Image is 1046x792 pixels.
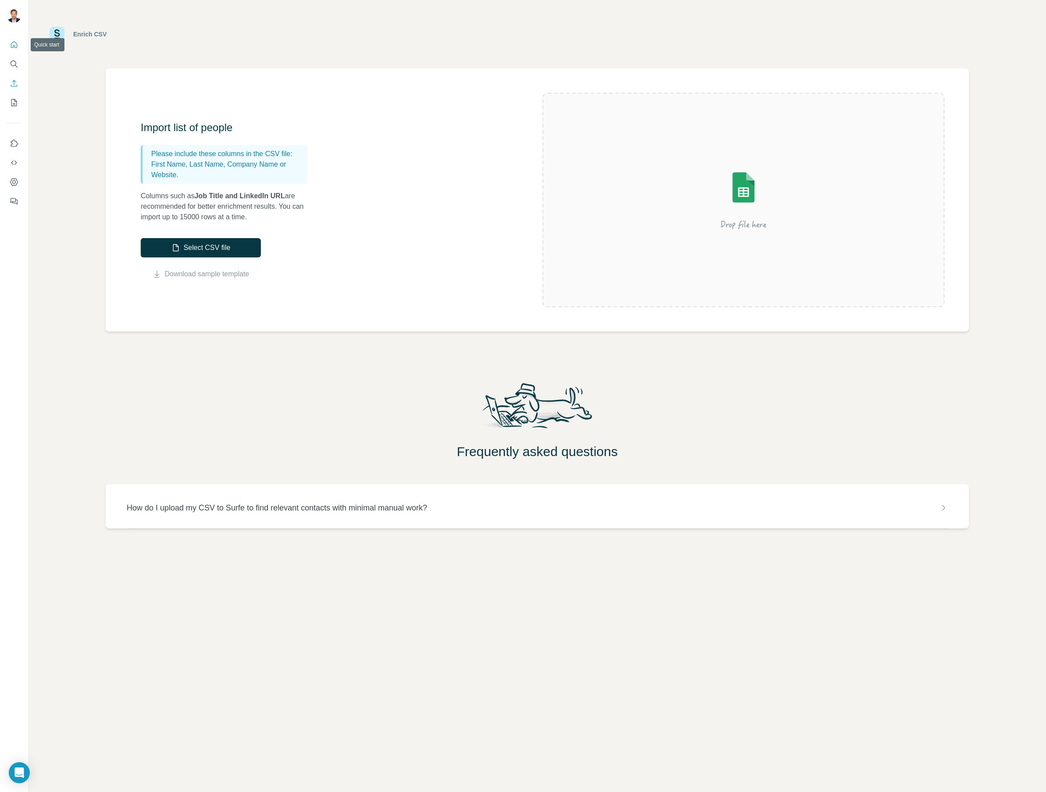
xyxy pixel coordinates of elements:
[7,56,21,72] button: Search
[7,9,21,23] img: Avatar
[7,193,21,209] button: Feedback
[28,444,1046,460] h2: Frequently asked questions
[7,95,21,111] button: My lists
[141,238,261,257] button: Select CSV file
[127,502,427,514] p: How do I upload my CSV to Surfe to find relevant contacts with minimal manual work?
[7,136,21,151] button: Use Surfe on LinkedIn
[9,762,30,783] div: Open Intercom Messenger
[141,121,316,135] h3: Import list of people
[474,381,601,437] img: Surfe Mascot Illustration
[50,27,64,42] img: Surfe Logo
[7,75,21,91] button: Enrich CSV
[141,269,261,279] button: Download sample template
[7,174,21,190] button: Dashboard
[165,269,249,279] a: Download sample template
[195,192,285,200] span: Job Title and LinkedIn URL
[7,37,21,53] button: Quick start
[141,191,316,222] p: Columns such as are recommended for better enrichment results. You can import up to 15000 rows at...
[151,149,304,159] p: Please include these columns in the CSV file:
[151,159,304,180] p: First Name, Last Name, Company Name or Website.
[7,155,21,171] button: Use Surfe API
[73,30,107,39] div: Enrich CSV
[665,147,822,253] img: Surfe Illustration - Drop file here or select below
